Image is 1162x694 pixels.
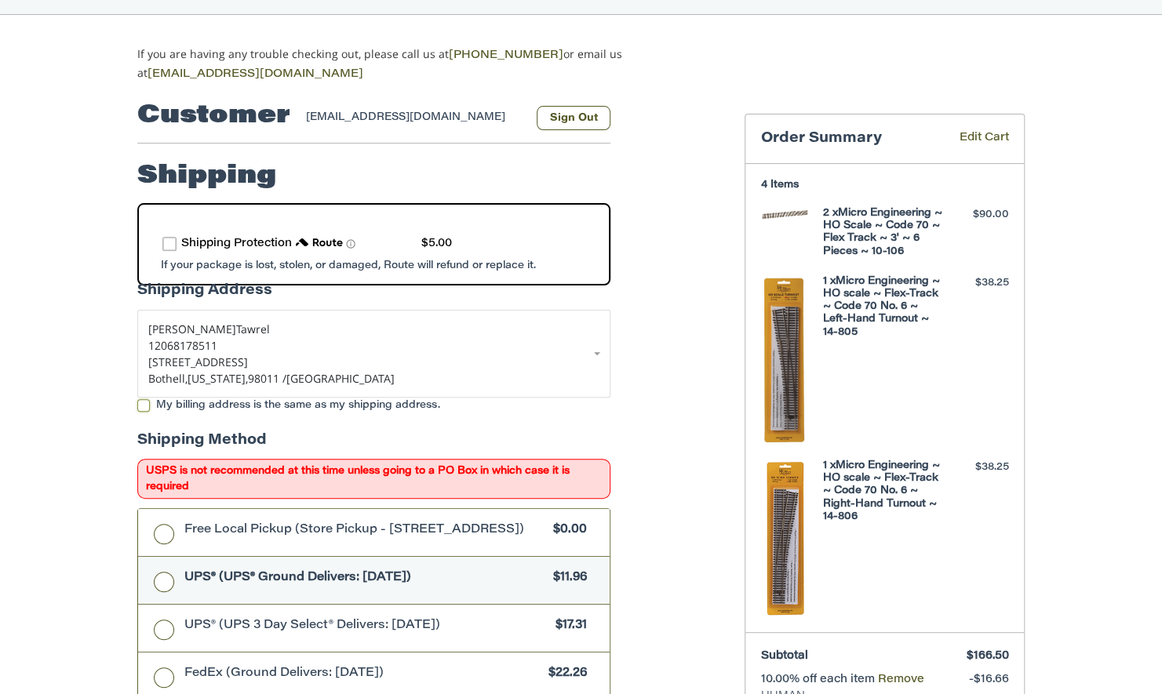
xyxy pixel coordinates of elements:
span: UPS® (UPS® Ground Delivers: [DATE]) [184,569,546,587]
div: $90.00 [947,207,1009,223]
span: $166.50 [967,651,1009,662]
h3: Order Summary [761,130,937,148]
a: Edit Cart [937,130,1009,148]
h4: 2 x Micro Engineering ~ HO Scale ~ Code 70 ~ Flex Track ~ 3' ~ 6 Pieces ~ 10-106 [823,207,943,258]
span: $11.96 [545,569,587,587]
div: $38.25 [947,275,1009,291]
span: Tawrel [236,322,270,336]
span: 10.00% off each item [761,674,878,685]
legend: Shipping Address [137,281,272,310]
span: Shipping Protection [181,238,292,249]
p: If you are having any trouble checking out, please call us at or email us at [137,45,672,83]
a: Remove [878,674,924,685]
span: [GEOGRAPHIC_DATA] [286,371,395,386]
div: route shipping protection selector element [162,228,585,260]
h4: 1 x Micro Engineering ~ HO scale ~ Flex-Track ~ Code 70 No. 6 ~ Right-Hand Turnout ~ 14-806 [823,460,943,523]
span: Free Local Pickup (Store Pickup - [STREET_ADDRESS]) [184,521,546,540]
span: $17.31 [548,617,587,635]
span: If your package is lost, stolen, or damaged, Route will refund or replace it. [161,260,536,271]
button: Sign Out [537,106,610,130]
legend: Shipping Method [137,431,267,460]
span: USPS is not recommended at this time unless going to a PO Box in which case it is required [137,459,610,499]
h4: 1 x Micro Engineering ~ HO scale ~ Flex-Track ~ Code 70 No. 6 ~ Left-Hand Turnout ~ 14-805 [823,275,943,339]
span: 98011 / [248,371,286,386]
div: [EMAIL_ADDRESS][DOMAIN_NAME] [306,110,522,130]
span: 12068178511 [148,338,217,353]
div: $38.25 [947,460,1009,475]
span: FedEx (Ground Delivers: [DATE]) [184,665,541,683]
span: -$16.66 [969,674,1009,685]
span: Learn more [346,239,355,249]
span: Subtotal [761,651,808,662]
span: [US_STATE], [188,371,248,386]
a: [EMAIL_ADDRESS][DOMAIN_NAME] [148,69,363,80]
label: My billing address is the same as my shipping address. [137,399,610,412]
span: $22.26 [541,665,587,683]
span: Bothell, [148,371,188,386]
div: $5.00 [421,236,452,253]
h2: Customer [137,100,290,132]
span: [PERSON_NAME] [148,322,236,336]
h3: 4 Items [761,179,1009,191]
span: [STREET_ADDRESS] [148,354,248,369]
span: UPS® (UPS 3 Day Select® Delivers: [DATE]) [184,617,548,635]
span: $0.00 [545,521,587,540]
h2: Shipping [137,161,276,192]
a: [PHONE_NUMBER] [449,50,563,61]
a: Enter or select a different address [137,310,610,398]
